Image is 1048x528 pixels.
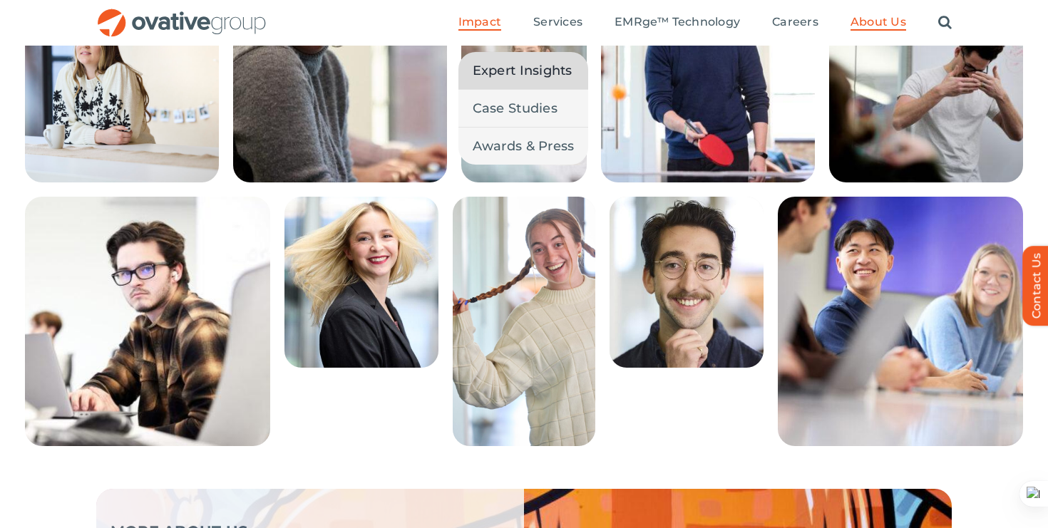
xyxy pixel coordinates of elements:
[458,15,501,29] span: Impact
[25,11,219,182] img: About Us – Bottom Collage
[851,15,906,29] span: About Us
[458,52,589,89] a: Expert Insights
[778,197,1023,446] img: About Us – Bottom Collage 1
[610,197,764,368] img: About Us – Bottom Collage 9
[453,197,595,446] img: About Us – Bottom Collage 8
[772,15,818,29] span: Careers
[458,90,589,127] a: Case Studies
[25,197,270,446] img: About Us – Bottom Collage 6
[458,15,501,31] a: Impact
[473,98,558,118] span: Case Studies
[458,128,589,165] a: Awards & Press
[473,136,575,156] span: Awards & Press
[938,15,952,31] a: Search
[533,15,582,31] a: Services
[851,15,906,31] a: About Us
[473,61,572,81] span: Expert Insights
[615,15,740,31] a: EMRge™ Technology
[772,15,818,31] a: Careers
[284,197,438,368] img: About Us – Bottom Collage 7
[615,15,740,29] span: EMRge™ Technology
[96,7,267,21] a: OG_Full_horizontal_RGB
[829,11,1023,182] img: About Us – Bottom Collage 5
[533,15,582,29] span: Services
